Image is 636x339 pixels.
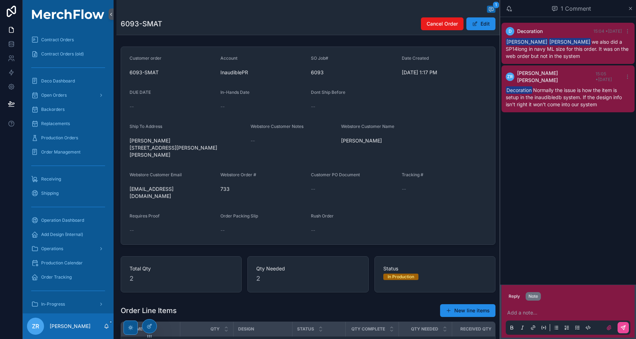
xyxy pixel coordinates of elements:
a: Backorders [27,103,109,116]
span: 2 [130,274,233,284]
span: Order Tracking [41,274,72,280]
span: 2 [256,274,360,284]
span: QTY NEEDED [411,326,438,332]
button: New line items [440,304,495,317]
span: Customer order [130,55,161,61]
span: Webstore Customer Notes [251,124,303,129]
span: Cancel Order [427,20,458,27]
div: scrollable content [23,28,114,313]
span: ZR [507,74,513,80]
span: [PERSON_NAME] [341,137,426,144]
a: Order Tracking [27,271,109,284]
span: ZR [32,322,39,330]
span: -- [220,103,225,110]
span: 15:04 • [DATE] [593,28,622,34]
span: Order Management [41,149,81,155]
span: 15:05 • [DATE] [596,71,612,82]
button: Cancel Order [421,17,464,30]
span: Requires Proof [130,213,160,219]
span: Add Design (Internal) [41,232,83,237]
span: QTY COMPLETE [351,326,385,332]
span: Decoration [517,28,543,35]
span: Production Orders [41,135,78,141]
span: -- [220,227,225,234]
button: Reply [506,292,523,301]
span: D [509,28,512,34]
span: [DATE] 1:17 PM [402,69,487,76]
a: Order Management [27,146,109,158]
span: Dont Ship Before [311,90,345,95]
span: -- [311,227,315,234]
span: -- [130,103,134,110]
span: [EMAIL_ADDRESS][DOMAIN_NAME] [130,185,215,200]
a: Replacements [27,117,109,130]
a: Receiving [27,173,109,185]
span: Receiving [41,176,61,182]
span: -- [311,103,315,110]
span: Operations [41,246,63,252]
span: Normally the issue is how the item is setup in the inaudibledb system. If the design info isn't r... [506,87,622,107]
span: [PERSON_NAME] [PERSON_NAME] [517,70,596,84]
span: 1 [493,1,499,9]
span: 733 [220,185,306,193]
span: Customer PO Document [311,172,360,177]
span: [PERSON_NAME] [STREET_ADDRESS][PERSON_NAME][PERSON_NAME] [130,137,245,158]
span: Deco Dashboard [41,78,75,84]
a: Shipping [27,187,109,200]
p: [PERSON_NAME] [50,323,91,330]
a: Production Calendar [27,257,109,269]
a: Contract Orders (old) [27,48,109,60]
div: In Production [388,274,414,280]
span: Rush Order [311,213,334,219]
span: Webstore Order # [220,172,256,177]
span: [PERSON_NAME] [506,38,548,45]
span: Tracking # [402,172,423,177]
span: Order Packing Slip [220,213,258,219]
span: Production Calendar [41,260,83,266]
span: Webstore Customer Name [341,124,394,129]
span: Contract Orders (old) [41,51,84,57]
a: In-Progress [27,298,109,311]
span: Operation Dashboard [41,217,84,223]
div: Note [528,294,538,299]
span: Shipping [41,190,59,196]
button: 1 [487,6,495,14]
h1: Order Line Items [121,306,177,316]
span: DESIGN [238,326,254,332]
a: Open Orders [27,89,109,102]
span: SO Job# [311,55,328,61]
span: we also did a SP14long in navy ML size for this order. It was on the web order but not in the system [506,39,629,59]
img: App logo [27,9,109,19]
span: Status [383,265,487,272]
span: In-Hands Date [220,90,250,95]
a: Operation Dashboard [27,214,109,227]
span: -- [130,227,134,234]
span: Replacements [41,121,70,127]
button: Edit [466,17,495,30]
a: Operations [27,242,109,255]
span: 6093 [311,69,396,76]
span: Ship To Address [130,124,162,129]
span: -- [251,137,255,144]
a: Contract Orders [27,33,109,46]
span: Account [220,55,237,61]
span: QTY [210,326,220,332]
span: Qty Needed [256,265,360,272]
span: In-Progress [41,301,65,307]
span: DUE DATE [130,90,151,95]
span: Backorders [41,107,65,112]
span: Open Orders [41,92,67,98]
h1: 6093-SMAT [121,19,162,29]
span: [PERSON_NAME] [549,38,591,45]
span: InaudiblePR [220,69,248,76]
span: Total Qty [130,265,233,272]
a: Deco Dashboard [27,75,109,87]
span: -- [311,185,315,193]
span: Webstore Customer Email [130,172,182,177]
span: Status [297,326,314,332]
span: Date Created [402,55,429,61]
span: 1 Comment [561,4,591,13]
span: 6093-SMAT [130,69,215,76]
span: Decoration [506,86,532,94]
